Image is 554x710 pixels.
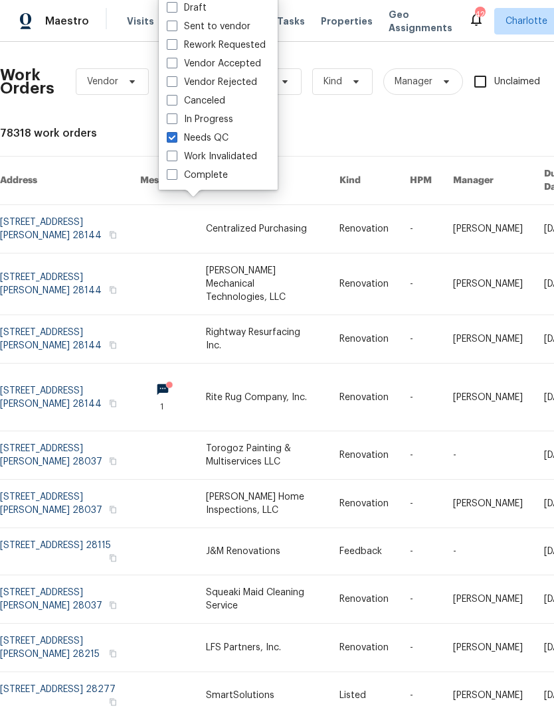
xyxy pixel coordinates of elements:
[107,397,119,409] button: Copy Address
[277,17,305,26] span: Tasks
[107,339,119,351] button: Copy Address
[442,480,533,528] td: [PERSON_NAME]
[442,624,533,672] td: [PERSON_NAME]
[107,696,119,708] button: Copy Address
[167,169,228,182] label: Complete
[329,528,399,575] td: Feedback
[442,528,533,575] td: -
[130,157,195,205] th: Messages
[399,253,442,315] td: -
[195,364,329,431] td: Rite Rug Company, Inc.
[195,253,329,315] td: [PERSON_NAME] Mechanical Technologies, LLC
[195,575,329,624] td: Squeaki Maid Cleaning Service
[442,315,533,364] td: [PERSON_NAME]
[329,205,399,253] td: Renovation
[167,150,257,163] label: Work Invalidated
[329,364,399,431] td: Renovation
[107,599,119,611] button: Copy Address
[329,253,399,315] td: Renovation
[399,205,442,253] td: -
[167,20,250,33] label: Sent to vendor
[399,575,442,624] td: -
[442,157,533,205] th: Manager
[399,528,442,575] td: -
[329,624,399,672] td: Renovation
[323,75,342,88] span: Kind
[107,504,119,516] button: Copy Address
[399,157,442,205] th: HPM
[399,364,442,431] td: -
[329,315,399,364] td: Renovation
[195,624,329,672] td: LFS Partners, Inc.
[329,480,399,528] td: Renovation
[127,15,154,28] span: Visits
[107,455,119,467] button: Copy Address
[195,528,329,575] td: J&M Renovations
[45,15,89,28] span: Maestro
[506,15,547,28] span: Charlotte
[329,157,399,205] th: Kind
[442,575,533,624] td: [PERSON_NAME]
[167,131,229,145] label: Needs QC
[442,364,533,431] td: [PERSON_NAME]
[167,38,266,52] label: Rework Requested
[442,205,533,253] td: [PERSON_NAME]
[167,113,233,126] label: In Progress
[442,253,533,315] td: [PERSON_NAME]
[107,552,119,564] button: Copy Address
[167,94,225,107] label: Canceled
[195,205,329,253] td: Centralized Purchasing
[399,315,442,364] td: -
[395,75,432,88] span: Manager
[321,15,373,28] span: Properties
[107,229,119,241] button: Copy Address
[167,76,257,89] label: Vendor Rejected
[329,575,399,624] td: Renovation
[107,284,119,296] button: Copy Address
[87,75,118,88] span: Vendor
[107,648,119,660] button: Copy Address
[399,480,442,528] td: -
[329,431,399,480] td: Renovation
[442,431,533,480] td: -
[399,624,442,672] td: -
[475,8,484,21] div: 42
[195,431,329,480] td: Torogoz Painting & Multiservices LLC
[167,1,207,15] label: Draft
[389,8,452,35] span: Geo Assignments
[167,57,261,70] label: Vendor Accepted
[195,480,329,528] td: [PERSON_NAME] Home Inspections, LLC
[494,75,540,89] span: Unclaimed
[195,315,329,364] td: Rightway Resurfacing Inc.
[399,431,442,480] td: -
